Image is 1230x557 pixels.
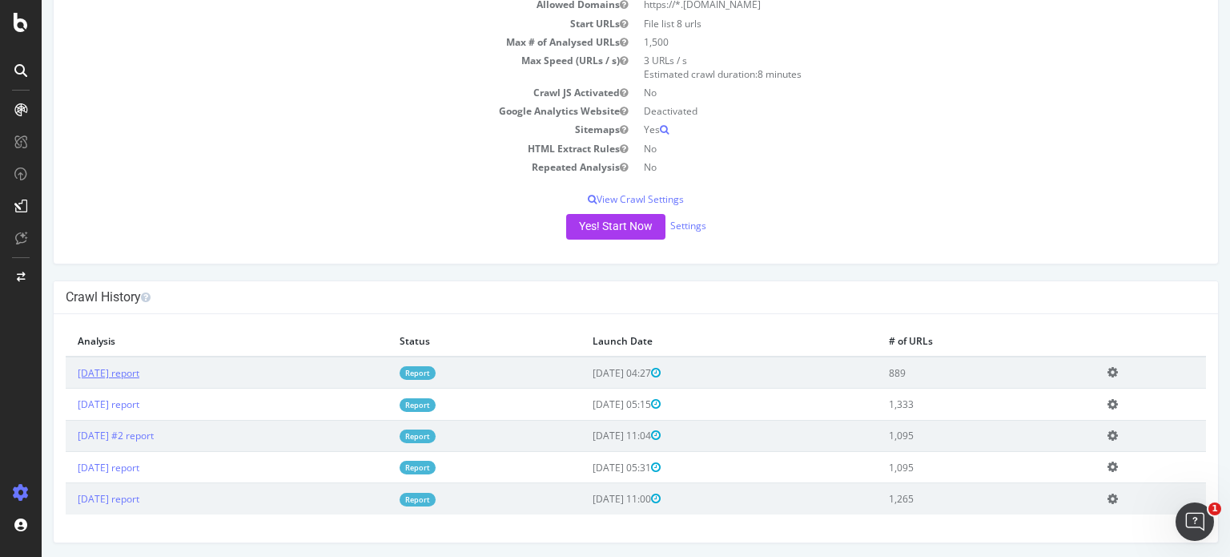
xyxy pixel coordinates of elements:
[24,83,594,102] td: Crawl JS Activated
[36,398,98,411] a: [DATE] report
[24,326,346,357] th: Analysis
[24,14,594,33] td: Start URLs
[551,461,619,474] span: [DATE] 05:31
[358,461,394,474] a: Report
[594,14,1164,33] td: File list 8 urls
[24,51,594,83] td: Max Speed (URLs / s)
[36,492,98,506] a: [DATE] report
[594,158,1164,176] td: No
[835,326,1054,357] th: # of URLs
[358,493,394,507] a: Report
[24,33,594,51] td: Max # of Analysed URLs
[346,326,539,357] th: Status
[24,289,1164,305] h4: Crawl History
[358,398,394,412] a: Report
[835,483,1054,515] td: 1,265
[551,492,619,506] span: [DATE] 11:00
[24,139,594,158] td: HTML Extract Rules
[594,120,1164,139] td: Yes
[835,452,1054,483] td: 1,095
[594,51,1164,83] td: 3 URLs / s Estimated crawl duration:
[24,192,1164,206] p: View Crawl Settings
[835,420,1054,451] td: 1,095
[835,357,1054,389] td: 889
[24,120,594,139] td: Sitemaps
[551,366,619,380] span: [DATE] 04:27
[24,102,594,120] td: Google Analytics Website
[358,366,394,380] a: Report
[594,33,1164,51] td: 1,500
[358,430,394,443] a: Report
[1176,503,1214,541] iframe: Intercom live chat
[835,389,1054,420] td: 1,333
[36,366,98,380] a: [DATE] report
[716,67,760,81] span: 8 minutes
[36,461,98,474] a: [DATE] report
[24,158,594,176] td: Repeated Analysis
[1208,503,1221,515] span: 1
[539,326,835,357] th: Launch Date
[551,398,619,411] span: [DATE] 05:15
[525,214,624,240] button: Yes! Start Now
[594,83,1164,102] td: No
[551,429,619,442] span: [DATE] 11:04
[594,102,1164,120] td: Deactivated
[594,139,1164,158] td: No
[629,219,665,232] a: Settings
[36,429,112,442] a: [DATE] #2 report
